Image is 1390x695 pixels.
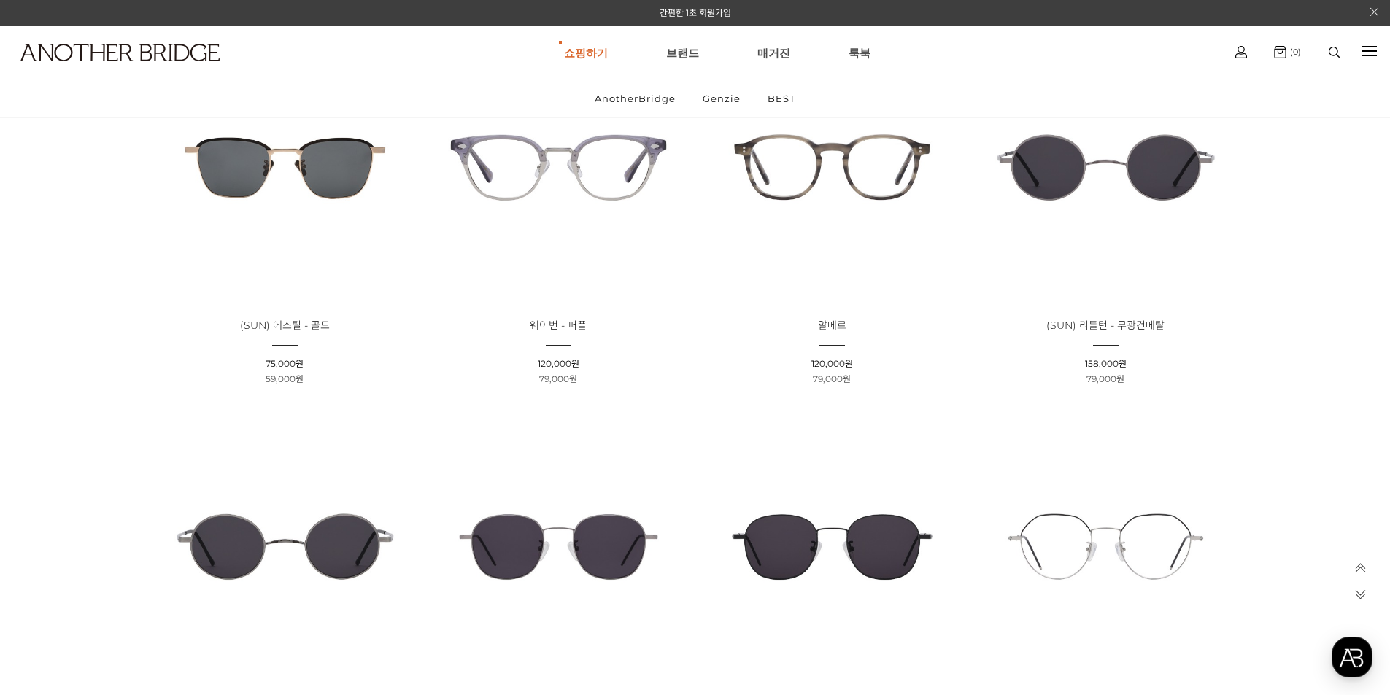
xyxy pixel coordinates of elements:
a: BEST [755,79,808,117]
img: 웨이번 - 퍼플 독특한 디자인의 보라색 안경 이미지 [427,36,690,299]
span: 웨이번 - 퍼플 [530,319,587,332]
span: 79,000원 [539,373,577,384]
img: 알메르 - 모던한 그레이 레오파드 안경, 다양한 스타일에 어울리는 아이웨어 이미지 [700,36,964,299]
a: (0) [1274,46,1301,58]
a: 알메르 [818,320,846,331]
a: 브랜드 [666,26,699,79]
span: (SUN) 리틀턴 - 무광건메탈 [1046,319,1165,332]
span: 79,000원 [813,373,851,384]
img: search [1329,47,1340,58]
span: 75,000원 [266,358,304,369]
span: 79,000원 [1086,373,1124,384]
span: 알메르 [818,319,846,332]
span: 홈 [46,484,55,496]
span: 59,000원 [266,373,304,384]
a: 간편한 1초 회원가입 [660,7,731,18]
a: (SUN) 에스틸 - 골드 [240,320,330,331]
span: 158,000원 [1085,358,1127,369]
a: 홈 [4,462,96,499]
span: 대화 [134,485,151,497]
a: 룩북 [849,26,870,79]
img: (SUN) 에스틸 - 골드 선글라스 - 여름 패션에 어울리는 세련된 디자인 [153,36,417,299]
a: 쇼핑하기 [564,26,608,79]
img: LECERO - 블랙 선글라스, 제품 이미지 [700,415,964,678]
span: (0) [1286,47,1301,57]
img: cart [1235,46,1247,58]
span: 120,000원 [538,358,579,369]
a: 매거진 [757,26,790,79]
span: (SUN) 에스틸 - 골드 [240,319,330,332]
img: 리틀턴 유광앤틱실버 선글라스 - 여름룩에 잘 어울리는 스타일리시한 ACS [153,415,417,678]
img: logo [20,44,220,61]
img: 페더 - 실버블랙 안경 다양한 스타일에 어울리는 패셔너블 아이웨어 이미지 [974,415,1238,678]
img: LECERO SUNGLASSES (SILVER) - 실버 색상의 세련된 실루엣 [427,415,690,678]
a: 대화 [96,462,188,499]
a: logo [7,44,216,97]
span: 120,000원 [811,358,853,369]
a: 설정 [188,462,280,499]
span: 설정 [225,484,243,496]
img: 리틀턴 무광건메탈 선글라스 - 다양한 패션에 어울리는 이미지 [974,36,1238,299]
a: Genzie [690,79,753,117]
a: (SUN) 리틀턴 - 무광건메탈 [1046,320,1165,331]
img: cart [1274,46,1286,58]
a: 웨이번 - 퍼플 [530,320,587,331]
a: AnotherBridge [582,79,688,117]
